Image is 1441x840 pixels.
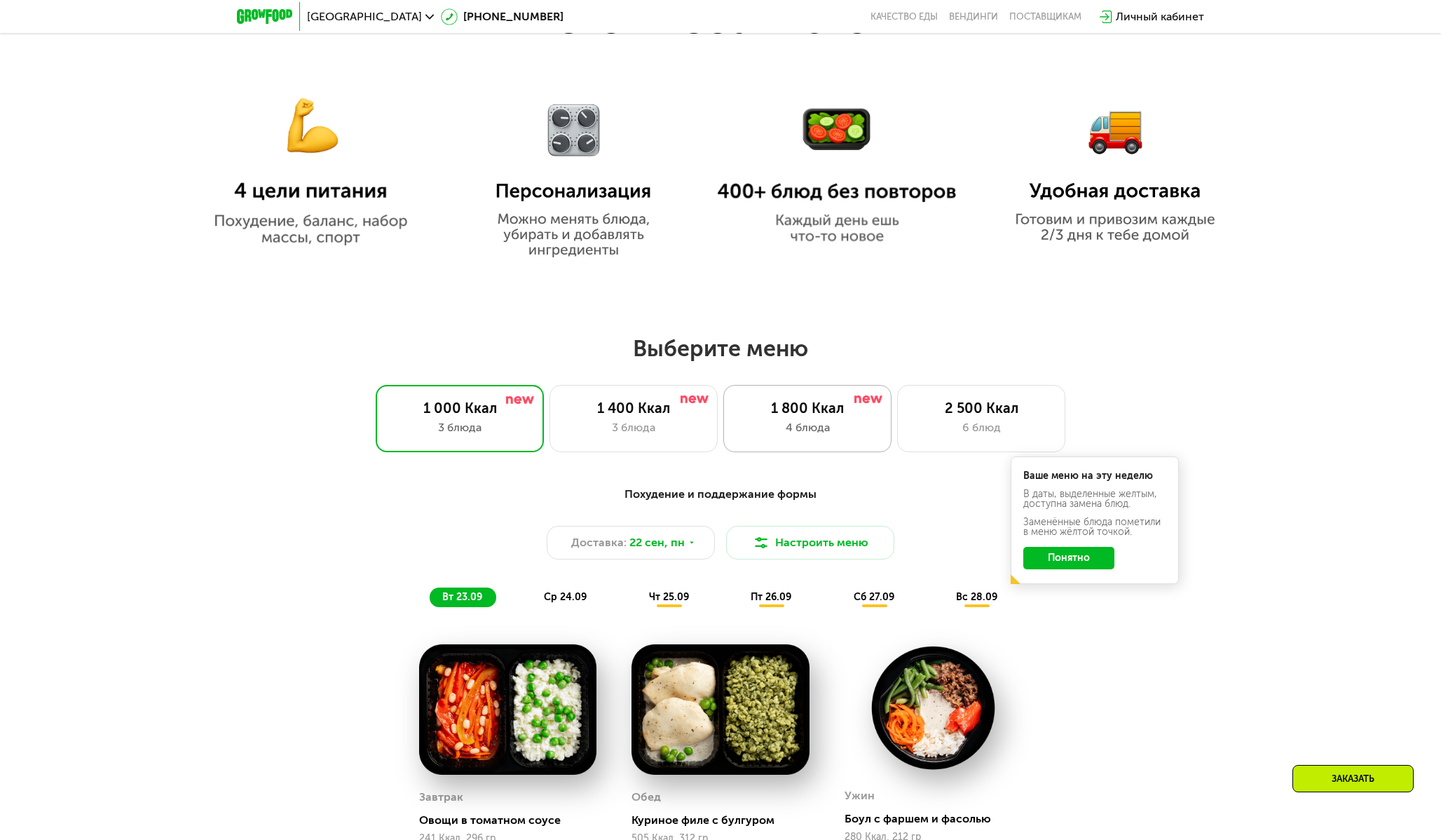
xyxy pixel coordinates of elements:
div: Ваше меню на эту неделю [1023,471,1166,481]
div: Овощи в томатном соусе [419,813,608,827]
span: Доставка: [571,534,627,551]
a: [PHONE_NUMBER] [441,8,564,25]
div: Заказать [1292,765,1414,792]
div: Обед [631,787,661,808]
div: 3 блюда [390,419,529,436]
a: Качество еды [870,11,938,22]
div: 1 000 Ккал [390,400,529,416]
div: 4 блюда [738,419,877,436]
div: В даты, выделенные желтым, доступна замена блюд. [1023,489,1166,509]
div: Ужин [845,785,875,806]
span: вт 23.09 [442,591,482,603]
div: 6 блюд [912,419,1051,436]
button: Настроить меню [726,526,894,560]
div: Похудение и поддержание формы [306,486,1135,503]
span: ср 24.09 [544,591,587,603]
div: 3 блюда [564,419,703,436]
div: 1 400 Ккал [564,400,703,416]
div: Завтрак [419,787,463,808]
span: 22 сен, пн [629,534,685,551]
div: Куриное филе с булгуром [631,813,820,827]
span: чт 25.09 [649,591,689,603]
a: Вендинги [949,11,998,22]
div: 2 500 Ккал [912,400,1051,416]
div: Боул с фаршем и фасолью [845,812,1033,826]
span: вс 28.09 [956,591,997,603]
h2: Выберите меню [45,334,1396,363]
span: [GEOGRAPHIC_DATA] [307,11,422,22]
div: Заменённые блюда пометили в меню жёлтой точкой. [1023,517,1166,537]
span: сб 27.09 [854,591,894,603]
div: поставщикам [1009,11,1081,22]
span: пт 26.09 [751,591,791,603]
div: 1 800 Ккал [738,400,877,416]
button: Понятно [1023,547,1114,569]
div: Личный кабинет [1116,8,1204,25]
